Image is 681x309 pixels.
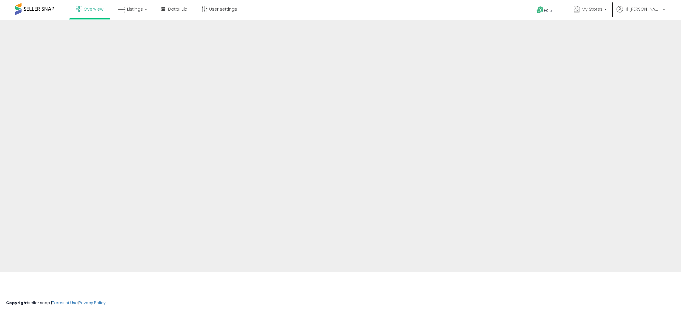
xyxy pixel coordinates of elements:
span: Overview [84,6,103,12]
span: Help [544,8,552,13]
a: Help [532,2,564,20]
span: Hi [PERSON_NAME] [624,6,661,12]
span: DataHub [168,6,187,12]
span: Listings [127,6,143,12]
a: Hi [PERSON_NAME] [617,6,665,20]
span: My Stores [582,6,603,12]
i: Get Help [536,6,544,14]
